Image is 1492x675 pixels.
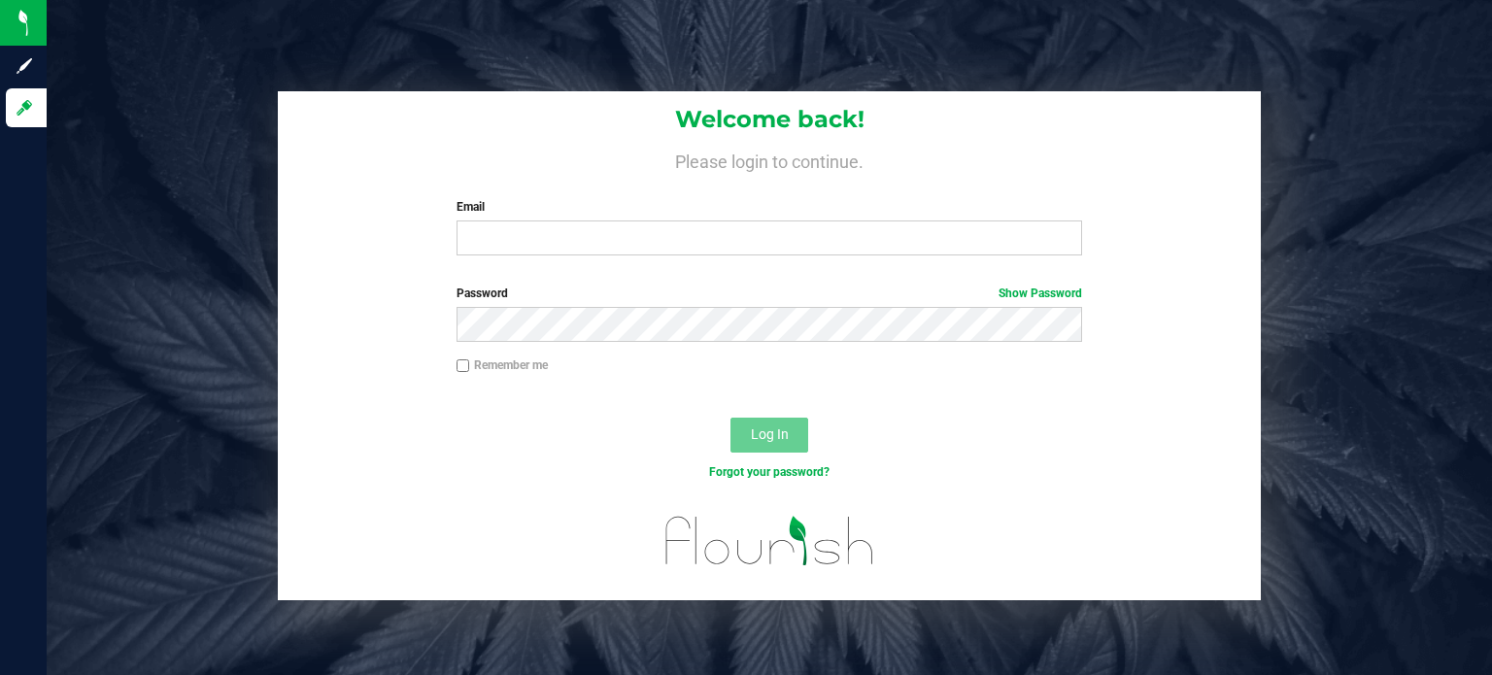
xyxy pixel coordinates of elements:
[457,198,1083,216] label: Email
[751,426,789,442] span: Log In
[999,287,1082,300] a: Show Password
[457,356,548,374] label: Remember me
[730,418,808,453] button: Log In
[278,148,1261,171] h4: Please login to continue.
[278,107,1261,132] h1: Welcome back!
[15,98,34,118] inline-svg: Log in
[15,56,34,76] inline-svg: Sign up
[457,287,508,300] span: Password
[647,501,893,580] img: flourish_logo.svg
[457,359,470,373] input: Remember me
[709,465,830,479] a: Forgot your password?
